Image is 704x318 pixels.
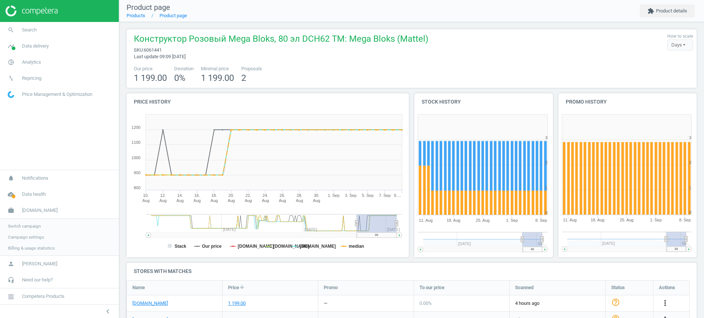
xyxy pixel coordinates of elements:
tspan: 28. [297,193,302,198]
tspan: median [349,244,364,249]
i: work [4,203,18,217]
h4: Price history [126,93,409,111]
button: extensionProduct details [640,4,695,18]
button: more_vert [661,299,670,308]
tspan: Aug [313,198,320,203]
tspan: 11. Aug [563,218,576,222]
h4: Stock history [414,93,553,111]
span: Switch campaign [8,223,41,229]
span: Конструктор Розовый Mega Bloks, 80 эл DCH62 TM: Mega Bloks (Mattel) [134,33,428,47]
i: chevron_left [103,307,112,316]
tspan: 9.… [394,193,401,198]
text: 2 [689,160,691,165]
tspan: [DOMAIN_NAME] [238,244,274,249]
tspan: Aug [194,198,201,203]
a: [DOMAIN_NAME] [132,300,168,307]
tspan: Aug [142,198,150,203]
button: chevron_left [99,307,117,316]
span: 1 199.00 [201,73,234,83]
tspan: 3. Sep [345,193,356,198]
text: 3 [689,135,691,140]
span: [PERSON_NAME] [22,261,57,267]
text: 0 [689,210,691,215]
i: more_vert [661,299,670,307]
text: 1 [689,186,691,190]
span: Status [611,284,625,291]
tspan: 14. [177,193,183,198]
tspan: Aug [210,198,218,203]
span: 4 hours ago [515,300,600,307]
span: Actions [659,284,675,291]
tspan: 30. [314,193,319,198]
span: Data health [22,191,46,198]
tspan: 7. Sep [379,193,391,198]
tspan: Aug [176,198,184,203]
span: Price [228,284,239,291]
i: search [4,23,18,37]
span: Analytics [22,59,41,66]
tspan: 25. Aug [620,218,633,222]
tspan: 18. Aug [591,218,604,222]
i: help_outline [611,298,620,307]
i: headset_mic [4,273,18,287]
tspan: Aug [262,198,269,203]
tspan: [DOMAIN_NAME] [273,244,309,249]
span: Competera Products [22,293,65,300]
span: Minimal price [201,66,234,72]
span: 1 199.00 [134,73,167,83]
tspan: Our price [202,244,222,249]
tspan: 18. [211,193,217,198]
span: Product page [126,3,170,12]
span: sku : [134,47,144,53]
a: Product page [159,13,187,18]
span: Name [132,284,145,291]
span: [DOMAIN_NAME] [22,207,58,214]
tspan: Aug [228,198,235,203]
i: swap_vert [4,71,18,85]
tspan: 24. [263,193,268,198]
h4: Stores with matches [126,263,697,280]
text: 2 [545,160,547,165]
tspan: 1. Sep [328,193,340,198]
img: wGWNvw8QSZomAAAAABJRU5ErkJggg== [8,91,14,98]
tspan: 10. [143,193,148,198]
span: 0 % [174,73,186,83]
i: cloud_done [4,187,18,201]
tspan: 1. Sep [506,218,518,222]
tspan: 26. [280,193,285,198]
span: Deviation [174,66,194,72]
span: Repricing [22,75,41,82]
label: How to scale [667,33,693,40]
span: Campaign settings [8,234,44,240]
tspan: 8. Sep [679,218,691,222]
i: timeline [4,39,18,53]
span: Our price [134,66,167,72]
tspan: 18. Aug [447,218,460,222]
tspan: Aug [296,198,303,203]
tspan: 1. Sep [650,218,662,222]
span: Last update 09:09 [DATE] [134,54,186,59]
img: ajHJNr6hYgQAAAAASUVORK5CYII= [5,5,58,16]
tspan: 12. [160,193,166,198]
i: notifications [4,171,18,185]
tspan: 20. [228,193,234,198]
a: Products [126,13,145,18]
span: 0.00 % [419,300,432,306]
tspan: 22. [246,193,251,198]
text: 1200 [132,125,140,130]
span: 6061441 [144,47,162,53]
tspan: 11. Aug [419,218,432,222]
div: — [324,300,327,307]
text: 900 [134,171,140,175]
span: To our price [419,284,444,291]
tspan: Aug [159,198,167,203]
i: arrow_downward [239,284,245,290]
tspan: Aug [279,198,286,203]
tspan: [DATE] [387,227,400,232]
text: 800 [134,186,140,190]
span: Scanned [515,284,533,291]
tspan: 25. Aug [476,218,489,222]
i: person [4,257,18,271]
span: Promo [324,284,338,291]
text: 1 [545,186,547,190]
